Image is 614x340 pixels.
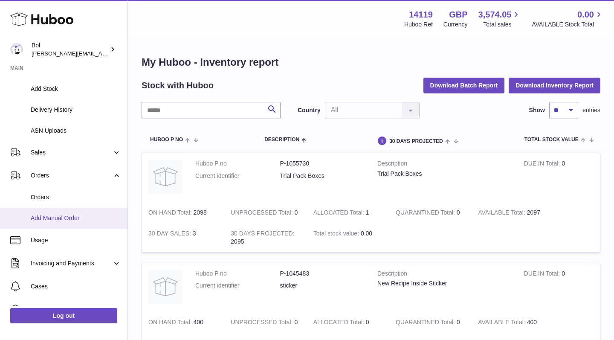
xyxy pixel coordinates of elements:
[31,171,112,180] span: Orders
[377,279,511,288] div: New Recipe Inside Sticker
[518,263,600,312] td: 0
[142,223,224,252] td: 3
[148,319,194,328] strong: ON HAND Total
[150,137,183,142] span: Huboo P no
[195,270,280,278] dt: Huboo P no
[478,9,521,29] a: 3,574.05 Total sales
[32,41,108,58] div: Bol
[231,319,294,328] strong: UNPROCESSED Total
[298,106,321,114] label: Country
[31,214,121,222] span: Add Manual Order
[264,137,299,142] span: Description
[529,106,545,114] label: Show
[313,209,366,218] strong: ALLOCATED Total
[280,160,365,168] dd: P-1055730
[148,270,182,304] img: product image
[532,20,604,29] span: AVAILABLE Stock Total
[472,312,554,333] td: 400
[449,9,467,20] strong: GBP
[195,172,280,180] dt: Current identifier
[280,270,365,278] dd: P-1045483
[31,305,121,314] span: Channels
[524,270,562,279] strong: DUE IN Total
[142,80,214,91] h2: Stock with Huboo
[396,319,457,328] strong: QUARANTINED Total
[31,106,121,114] span: Delivery History
[142,202,224,223] td: 2098
[478,9,512,20] span: 3,574.05
[31,259,112,267] span: Invoicing and Payments
[443,20,468,29] div: Currency
[389,139,443,144] span: 30 DAYS PROJECTED
[142,312,224,333] td: 400
[148,230,193,239] strong: 30 DAY SALES
[478,319,527,328] strong: AVAILABLE Total
[31,193,121,201] span: Orders
[10,308,117,323] a: Log out
[404,20,433,29] div: Huboo Ref
[313,319,366,328] strong: ALLOCATED Total
[361,230,372,237] span: 0.00
[423,78,505,93] button: Download Batch Report
[224,202,307,223] td: 0
[224,312,307,333] td: 0
[31,236,121,244] span: Usage
[457,319,460,325] span: 0
[307,202,389,223] td: 1
[377,270,511,280] strong: Description
[478,209,527,218] strong: AVAILABLE Total
[231,209,294,218] strong: UNPROCESSED Total
[377,170,511,178] div: Trial Pack Boxes
[509,78,600,93] button: Download Inventory Report
[532,9,604,29] a: 0.00 AVAILABLE Stock Total
[31,282,121,291] span: Cases
[31,85,121,93] span: Add Stock
[409,9,433,20] strong: 14119
[472,202,554,223] td: 2097
[280,282,365,290] dd: sticker
[582,106,600,114] span: entries
[148,160,182,194] img: product image
[377,160,511,170] strong: Description
[231,230,294,239] strong: 30 DAYS PROJECTED
[32,50,217,57] span: [PERSON_NAME][EMAIL_ADDRESS][PERSON_NAME][DOMAIN_NAME]
[224,223,307,252] td: 2095
[307,312,389,333] td: 0
[195,282,280,290] dt: Current identifier
[524,160,562,169] strong: DUE IN Total
[280,172,365,180] dd: Trial Pack Boxes
[148,209,194,218] strong: ON HAND Total
[142,55,600,69] h1: My Huboo - Inventory report
[195,160,280,168] dt: Huboo P no
[396,209,457,218] strong: QUARANTINED Total
[313,230,361,239] strong: Total stock value
[483,20,521,29] span: Total sales
[524,137,579,142] span: Total stock value
[10,43,23,56] img: Scott.Sutcliffe@bolfoods.com
[31,127,121,135] span: ASN Uploads
[31,148,112,157] span: Sales
[577,9,594,20] span: 0.00
[518,153,600,202] td: 0
[457,209,460,216] span: 0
